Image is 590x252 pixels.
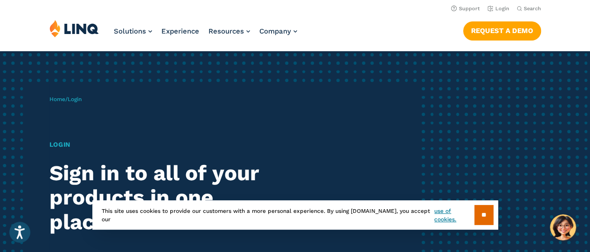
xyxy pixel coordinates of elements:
[463,21,541,40] a: Request a Demo
[208,27,250,35] a: Resources
[49,20,99,37] img: LINQ | K‑12 Software
[49,96,82,102] span: /
[524,6,541,12] span: Search
[68,96,82,102] span: Login
[517,5,541,12] button: Open Search Bar
[49,140,277,150] h1: Login
[49,96,65,102] a: Home
[92,200,498,230] div: This site uses cookies to provide our customers with a more personal experience. By using [DOMAIN...
[487,6,509,12] a: Login
[161,27,199,35] a: Experience
[550,214,576,240] button: Hello, have a question? Let’s chat.
[114,20,297,50] nav: Primary Navigation
[463,20,541,40] nav: Button Navigation
[208,27,244,35] span: Resources
[114,27,146,35] span: Solutions
[434,207,474,224] a: use of cookies.
[451,6,480,12] a: Support
[259,27,297,35] a: Company
[49,161,277,235] h2: Sign in to all of your products in one place.
[114,27,152,35] a: Solutions
[259,27,291,35] span: Company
